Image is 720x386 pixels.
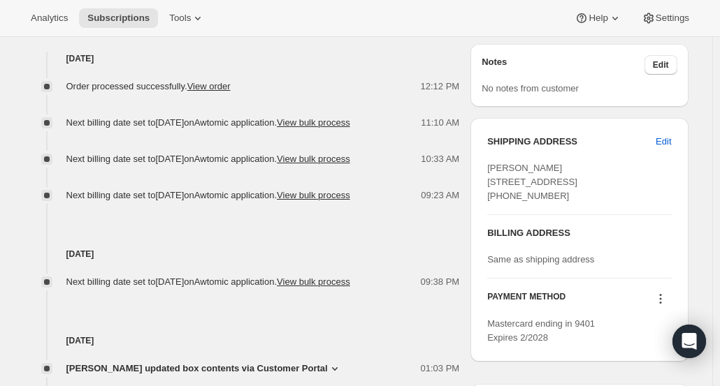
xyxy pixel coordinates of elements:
[66,276,350,287] span: Next billing date set to [DATE] on Awtomic application .
[487,318,595,343] span: Mastercard ending in 9401 Expires 2/2028
[66,362,328,376] span: [PERSON_NAME] updated box contents via Customer Portal
[277,190,350,200] button: View bulk process
[161,8,213,28] button: Tools
[633,8,698,28] button: Settings
[421,116,459,130] span: 11:10 AM
[66,362,342,376] button: [PERSON_NAME] updated box contents via Customer Portal
[66,117,350,128] span: Next billing date set to [DATE] on Awtomic application .
[487,291,566,310] h3: PAYMENT METHOD
[656,13,689,24] span: Settings
[421,152,459,166] span: 10:33 AM
[24,52,460,66] h4: [DATE]
[66,81,231,91] span: Order processed successfully.
[24,247,460,261] h4: [DATE]
[79,8,158,28] button: Subscriptions
[656,135,671,149] span: Edit
[421,80,460,94] span: 12:12 PM
[31,13,68,24] span: Analytics
[66,154,350,164] span: Next billing date set to [DATE] on Awtomic application .
[647,131,679,153] button: Edit
[277,117,350,128] button: View bulk process
[566,8,630,28] button: Help
[487,135,656,149] h3: SHIPPING ADDRESS
[487,163,577,201] span: [PERSON_NAME] [STREET_ADDRESS] [PHONE_NUMBER]
[645,55,677,75] button: Edit
[421,275,460,289] span: 09:38 PM
[421,188,459,202] span: 09:23 AM
[87,13,150,24] span: Subscriptions
[66,190,350,200] span: Next billing date set to [DATE] on Awtomic application .
[482,83,579,94] span: No notes from customer
[277,276,350,287] button: View bulk process
[672,325,706,358] div: Open Intercom Messenger
[482,55,645,75] h3: Notes
[487,226,671,240] h3: BILLING ADDRESS
[277,154,350,164] button: View bulk process
[24,334,460,348] h4: [DATE]
[187,81,231,91] a: View order
[487,254,594,265] span: Same as shipping address
[653,59,669,70] span: Edit
[22,8,76,28] button: Analytics
[421,362,460,376] span: 01:03 PM
[589,13,607,24] span: Help
[169,13,191,24] span: Tools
